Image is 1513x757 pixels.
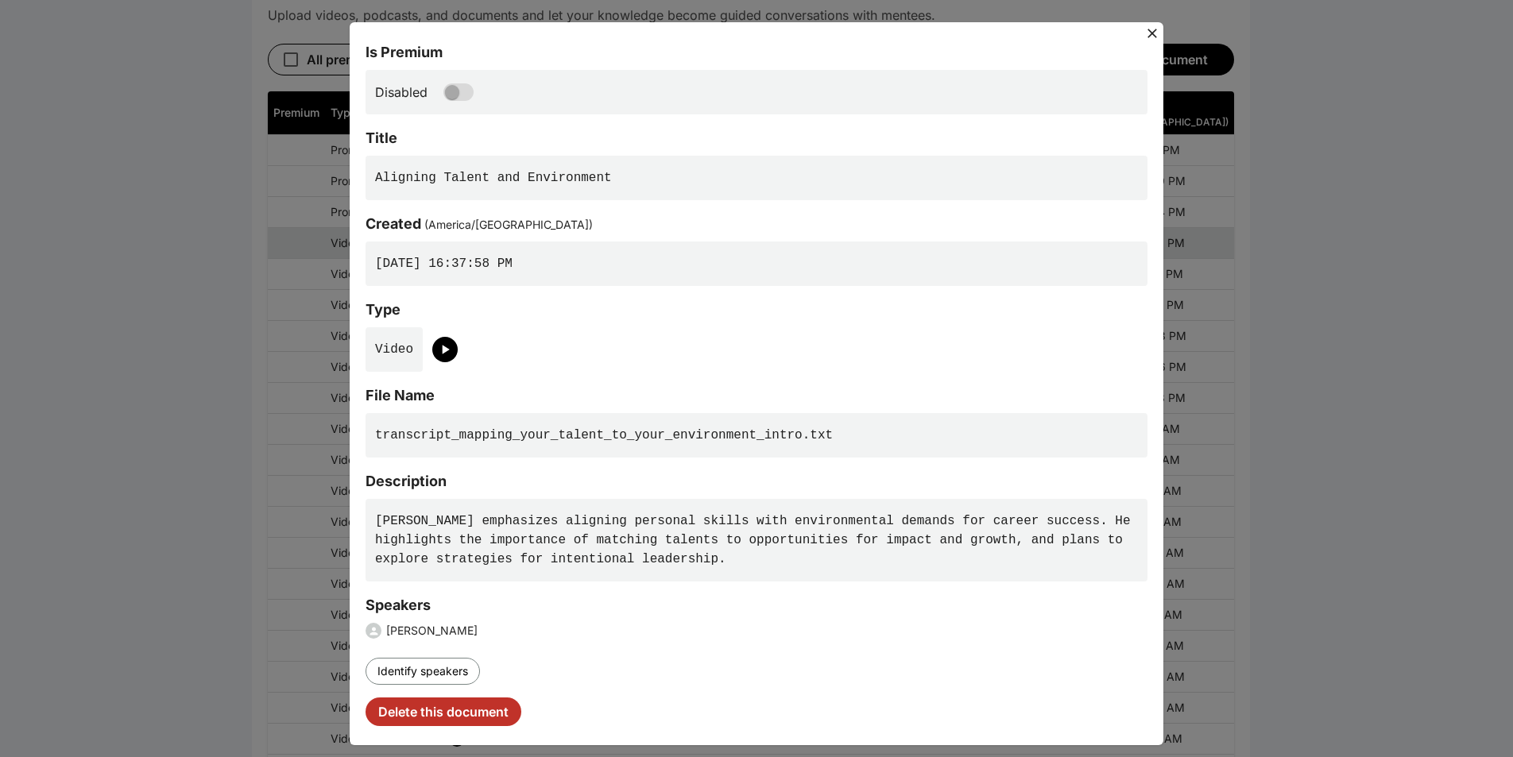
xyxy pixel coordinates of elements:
button: Identify speakers [366,658,480,685]
div: Title [366,127,1147,149]
div: Is Premium [366,41,1147,64]
div: Type [366,299,1147,321]
pre: transcript_mapping_your_talent_to_your_environment_intro.txt [366,413,1147,458]
span: ( America/[GEOGRAPHIC_DATA] ) [424,218,593,231]
div: File Name [366,384,1147,407]
pre: Aligning Talent and Environment [366,156,1147,200]
div: Speakers [366,594,1147,616]
pre: [DATE] 16:37:58 PM [366,241,1147,286]
div: Created [366,213,1147,235]
pre: [PERSON_NAME] emphasizes aligning personal skills with environmental demands for career success. ... [366,499,1147,581]
div: [PERSON_NAME] [386,623,478,639]
pre: Video [366,327,423,372]
div: Description [366,470,1147,492]
button: Delete this document [366,697,521,726]
span: Disabled [375,83,428,102]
